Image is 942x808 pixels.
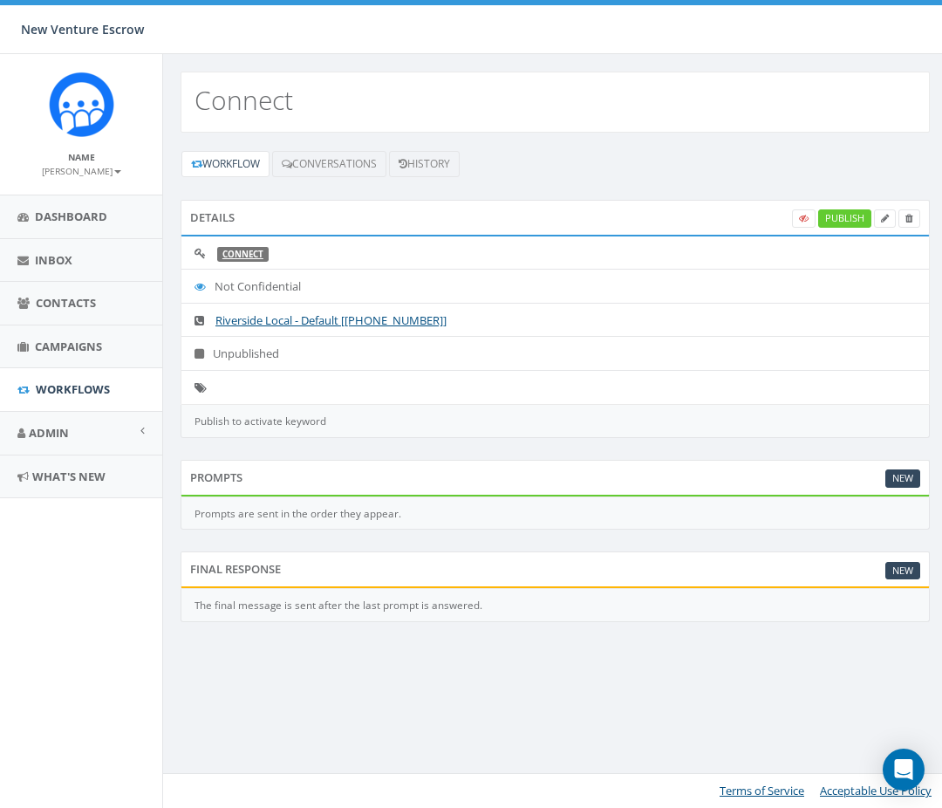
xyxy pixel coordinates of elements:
img: Rally_Corp_Icon_1.png [49,72,114,137]
small: [PERSON_NAME] [42,165,121,177]
span: Campaigns [35,339,102,354]
a: Publish [818,209,871,228]
a: New [885,469,920,488]
span: Contacts [36,295,96,311]
span: Workflows [36,381,110,397]
span: What's New [32,469,106,484]
div: The final message is sent after the last prompt is answered. [181,589,930,622]
a: Riverside Local - Default [[PHONE_NUMBER]] [215,312,447,328]
a: Connect [222,249,263,260]
div: Open Intercom Messenger [883,749,925,791]
a: Acceptable Use Policy [820,783,932,798]
span: New Venture Escrow [21,21,144,38]
div: Publish to activate keyword [181,405,930,438]
a: Workflow [181,151,270,177]
a: History [389,151,460,177]
div: Details [181,200,930,235]
a: Conversations [272,151,386,177]
div: Prompts are sent in the order they appear. [181,497,930,531]
a: Terms of Service [720,783,804,798]
a: New [885,562,920,580]
div: Prompts [181,460,930,495]
span: Dashboard [35,209,107,224]
small: Name [68,151,95,163]
h2: Connect [195,86,293,114]
div: Final Response [181,551,930,586]
li: Not Confidential [181,269,929,304]
a: [PERSON_NAME] [42,162,121,178]
li: Unpublished [181,336,929,371]
span: Inbox [35,252,72,268]
span: Admin [29,425,69,441]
